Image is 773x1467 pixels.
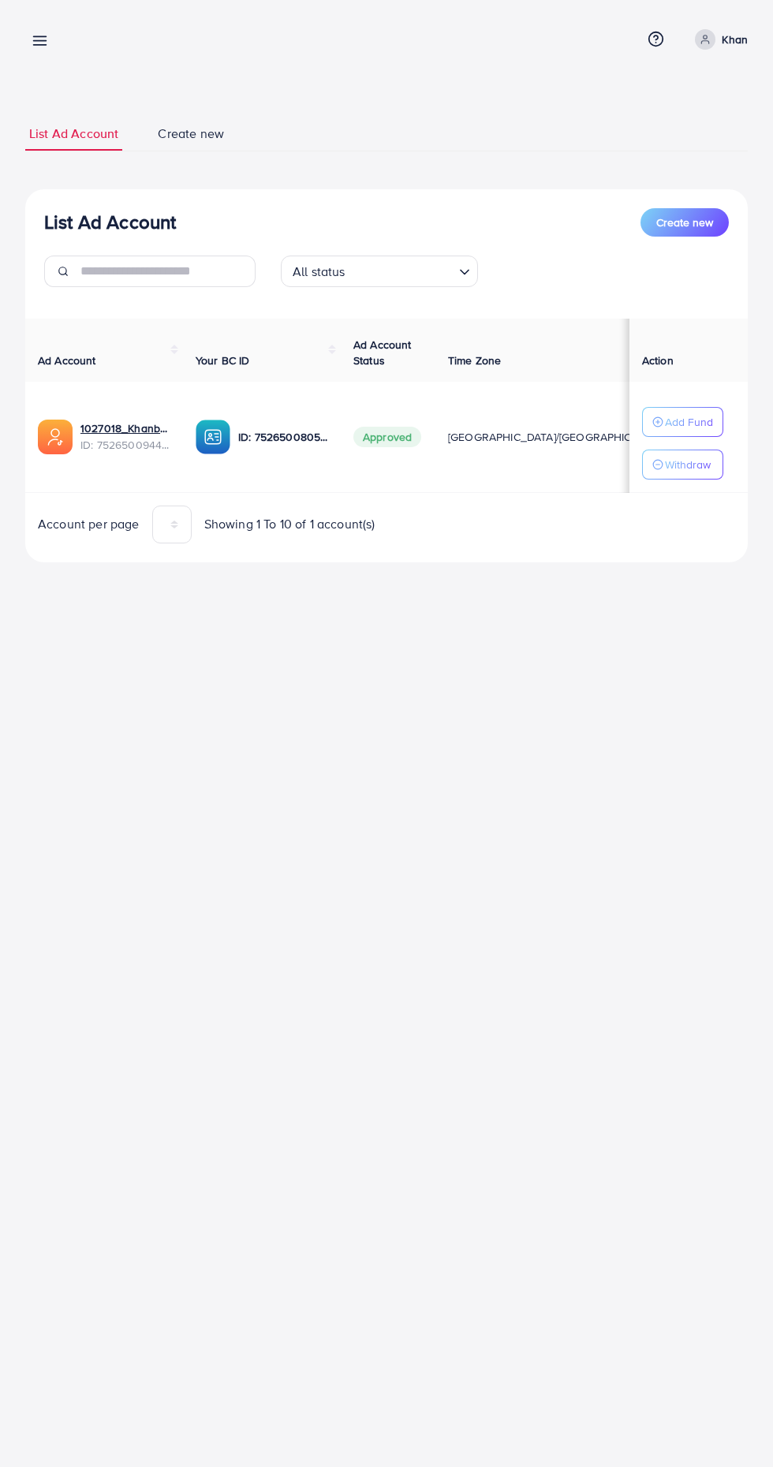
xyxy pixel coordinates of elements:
[665,455,711,474] p: Withdraw
[642,353,674,368] span: Action
[196,353,250,368] span: Your BC ID
[722,30,748,49] p: Khan
[350,257,453,283] input: Search for option
[656,215,713,230] span: Create new
[289,260,349,283] span: All status
[158,125,224,143] span: Create new
[640,208,729,237] button: Create new
[44,211,176,233] h3: List Ad Account
[80,437,170,453] span: ID: 7526500944935256080
[353,427,421,447] span: Approved
[238,427,328,446] p: ID: 7526500805902909457
[665,412,713,431] p: Add Fund
[80,420,170,453] div: <span class='underline'>1027018_Khanbhia_1752400071646</span></br>7526500944935256080
[196,420,230,454] img: ic-ba-acc.ded83a64.svg
[80,420,170,436] a: 1027018_Khanbhia_1752400071646
[38,515,140,533] span: Account per page
[38,353,96,368] span: Ad Account
[642,450,723,480] button: Withdraw
[689,29,748,50] a: Khan
[448,429,667,445] span: [GEOGRAPHIC_DATA]/[GEOGRAPHIC_DATA]
[38,420,73,454] img: ic-ads-acc.e4c84228.svg
[448,353,501,368] span: Time Zone
[281,256,478,287] div: Search for option
[642,407,723,437] button: Add Fund
[29,125,118,143] span: List Ad Account
[353,337,412,368] span: Ad Account Status
[204,515,375,533] span: Showing 1 To 10 of 1 account(s)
